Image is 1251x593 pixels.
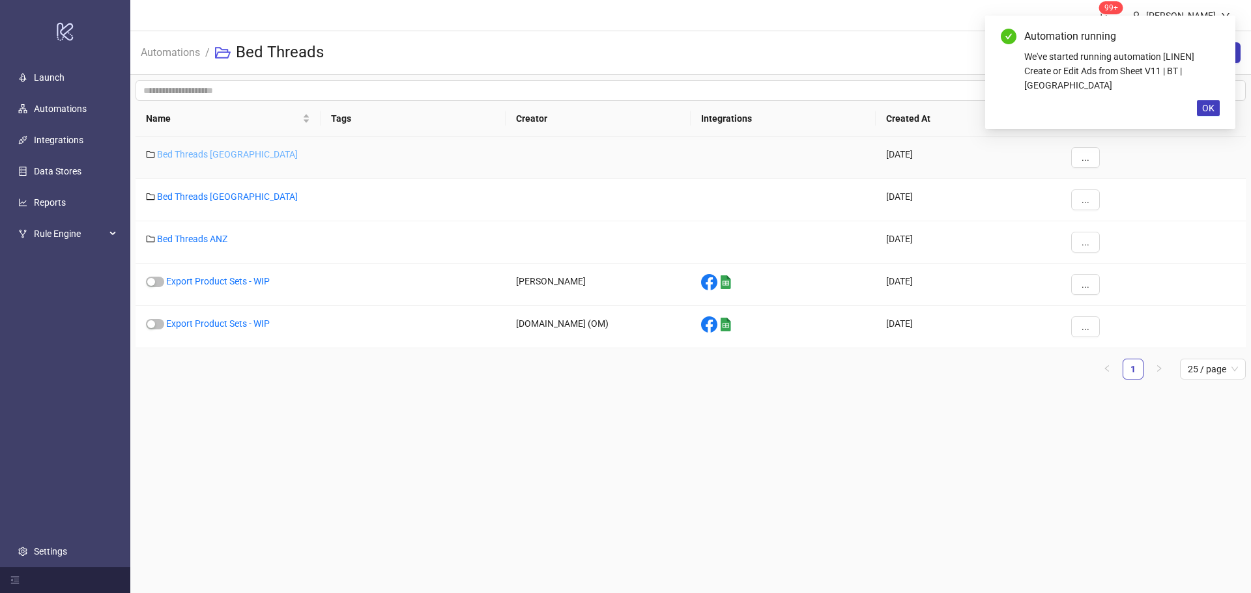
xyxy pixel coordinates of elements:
a: Automations [34,103,87,114]
div: [DATE] [876,221,1061,264]
button: ... [1071,316,1100,337]
div: Automation running [1024,29,1220,44]
span: fork [18,229,27,238]
span: check-circle [1001,29,1016,44]
span: Created At [886,111,1040,126]
div: [DATE] [876,264,1061,306]
div: We've started running automation [LINEN] Create or Edit Ads from Sheet V11 | BT | [GEOGRAPHIC_DATA] [1024,49,1220,92]
a: Automations [138,44,203,59]
div: [PERSON_NAME] [1141,8,1221,23]
span: down [1221,11,1230,20]
span: Name [146,111,300,126]
div: Page Size [1180,359,1246,379]
a: Integrations [34,135,83,145]
div: [DATE] [876,137,1061,179]
span: menu-fold [10,575,20,585]
div: [DOMAIN_NAME] (OM) [506,306,691,348]
span: ... [1082,322,1089,332]
span: Rule Engine [34,221,106,247]
li: Next Page [1149,359,1170,379]
a: 1 [1123,359,1143,379]
span: OK [1202,103,1215,113]
div: [DATE] [876,179,1061,221]
a: Reports [34,197,66,208]
a: Bed Threads [GEOGRAPHIC_DATA] [157,191,298,202]
th: Tags [321,101,506,137]
a: Export Product Sets - WIP [166,276,270,286]
a: Launch [34,72,65,83]
span: ... [1082,195,1089,205]
button: right [1149,359,1170,379]
th: Integrations [691,101,876,137]
button: ... [1071,274,1100,295]
li: Previous Page [1097,359,1117,379]
button: ... [1071,189,1100,210]
th: Name [136,101,321,137]
sup: 1775 [1099,1,1123,14]
h3: Bed Threads [236,42,324,63]
a: Export Product Sets - WIP [166,318,270,329]
li: / [205,32,210,74]
span: folder [146,192,155,201]
span: folder [146,150,155,159]
span: folder-open [215,45,231,61]
a: Bed Threads [GEOGRAPHIC_DATA] [157,149,298,159]
li: 1 [1123,359,1143,379]
a: Data Stores [34,166,81,176]
div: [DATE] [876,306,1061,348]
div: [PERSON_NAME] [506,264,691,306]
span: folder [146,234,155,243]
a: Settings [34,546,67,557]
button: left [1097,359,1117,379]
a: Bed Threads ANZ [157,234,227,244]
span: ... [1082,279,1089,290]
span: ... [1082,237,1089,247]
span: ... [1082,152,1089,163]
span: left [1103,365,1111,372]
button: ... [1071,232,1100,253]
button: OK [1197,100,1220,116]
span: right [1155,365,1163,372]
th: Creator [506,101,691,137]
span: user [1132,11,1141,20]
th: Created At [876,101,1061,137]
span: 25 / page [1188,359,1238,379]
button: ... [1071,147,1100,168]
